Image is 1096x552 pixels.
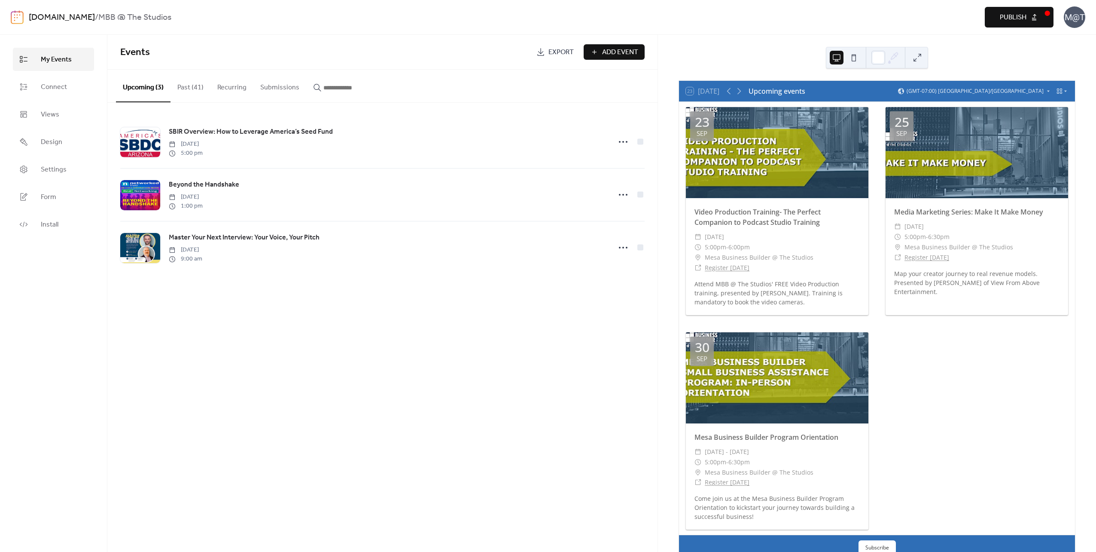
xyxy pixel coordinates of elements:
[169,193,203,202] span: [DATE]
[41,110,59,120] span: Views
[749,86,805,96] div: Upcoming events
[169,202,203,211] span: 1:00 pm
[1064,6,1085,28] div: M@T
[116,70,170,102] button: Upcoming (3)
[928,232,950,242] span: 6:30pm
[705,478,749,486] a: Register [DATE]
[705,457,726,467] span: 5:00pm
[705,242,726,252] span: 5:00pm
[705,467,813,478] span: Mesa Business Builder @ The Studios
[41,220,58,230] span: Install
[926,232,928,242] span: -
[694,467,701,478] div: ​
[530,44,580,60] a: Export
[169,245,202,255] span: [DATE]
[169,179,239,190] a: Beyond the Handshake
[41,82,67,92] span: Connect
[894,252,901,263] div: ​
[41,192,56,202] span: Form
[13,158,94,181] a: Settings
[694,447,701,457] div: ​
[728,457,750,467] span: 6:30pm
[726,457,728,467] span: -
[895,116,909,129] div: 25
[694,457,701,467] div: ​
[98,9,171,26] b: MBB @ The Studios
[41,165,67,175] span: Settings
[548,47,574,58] span: Export
[120,43,150,62] span: Events
[11,10,24,24] img: logo
[904,221,924,232] span: [DATE]
[904,242,1013,252] span: Mesa Business Builder @ The Studios
[169,127,333,137] span: SBIR Overview: How to Leverage America’s Seed Fund
[694,432,838,442] a: Mesa Business Builder Program Orientation
[985,7,1053,28] button: Publish
[169,149,203,158] span: 5:00 pm
[694,263,701,273] div: ​
[904,253,949,261] a: Register [DATE]
[13,48,94,71] a: My Events
[210,70,253,101] button: Recurring
[705,447,749,457] span: [DATE] - [DATE]
[169,140,203,149] span: [DATE]
[253,70,306,101] button: Submissions
[894,207,1043,217] a: Media Marketing Series: Make It Make Money
[29,9,95,26] a: [DOMAIN_NAME]
[169,255,202,264] span: 9:00 am
[13,75,94,98] a: Connect
[705,232,724,242] span: [DATE]
[686,279,868,307] div: Attend MBB @ The Studios' FREE Video Production training, presented by [PERSON_NAME]. Training is...
[726,242,728,252] span: -
[728,242,750,252] span: 6:00pm
[13,213,94,236] a: Install
[697,130,707,137] div: Sep
[686,494,868,521] div: Come join us at the Mesa Business Builder Program Orientation to kickstart your journey towards b...
[907,89,1044,94] span: (GMT-07:00) [GEOGRAPHIC_DATA]/[GEOGRAPHIC_DATA]
[694,232,701,242] div: ​
[894,242,901,252] div: ​
[695,341,709,354] div: 30
[13,185,94,209] a: Form
[894,232,901,242] div: ​
[1000,12,1026,23] span: Publish
[95,9,98,26] b: /
[602,47,638,58] span: Add Event
[169,232,320,243] a: Master Your Next Interview: Your Voice, Your Pitch
[584,44,645,60] button: Add Event
[169,180,239,190] span: Beyond the Handshake
[694,242,701,252] div: ​
[169,126,333,138] a: SBIR Overview: How to Leverage America’s Seed Fund
[170,70,210,101] button: Past (41)
[694,252,701,263] div: ​
[13,130,94,153] a: Design
[705,264,749,272] a: Register [DATE]
[886,269,1068,296] div: Map your creator journey to real revenue models. Presented by [PERSON_NAME] of View From Above En...
[896,130,907,137] div: Sep
[705,252,813,263] span: Mesa Business Builder @ The Studios
[697,356,707,362] div: Sep
[41,137,62,147] span: Design
[904,232,926,242] span: 5:00pm
[694,477,701,488] div: ​
[695,116,709,129] div: 23
[894,221,901,232] div: ​
[41,55,72,65] span: My Events
[13,103,94,126] a: Views
[694,207,821,227] a: Video Production Training- The Perfect Companion to Podcast Studio Training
